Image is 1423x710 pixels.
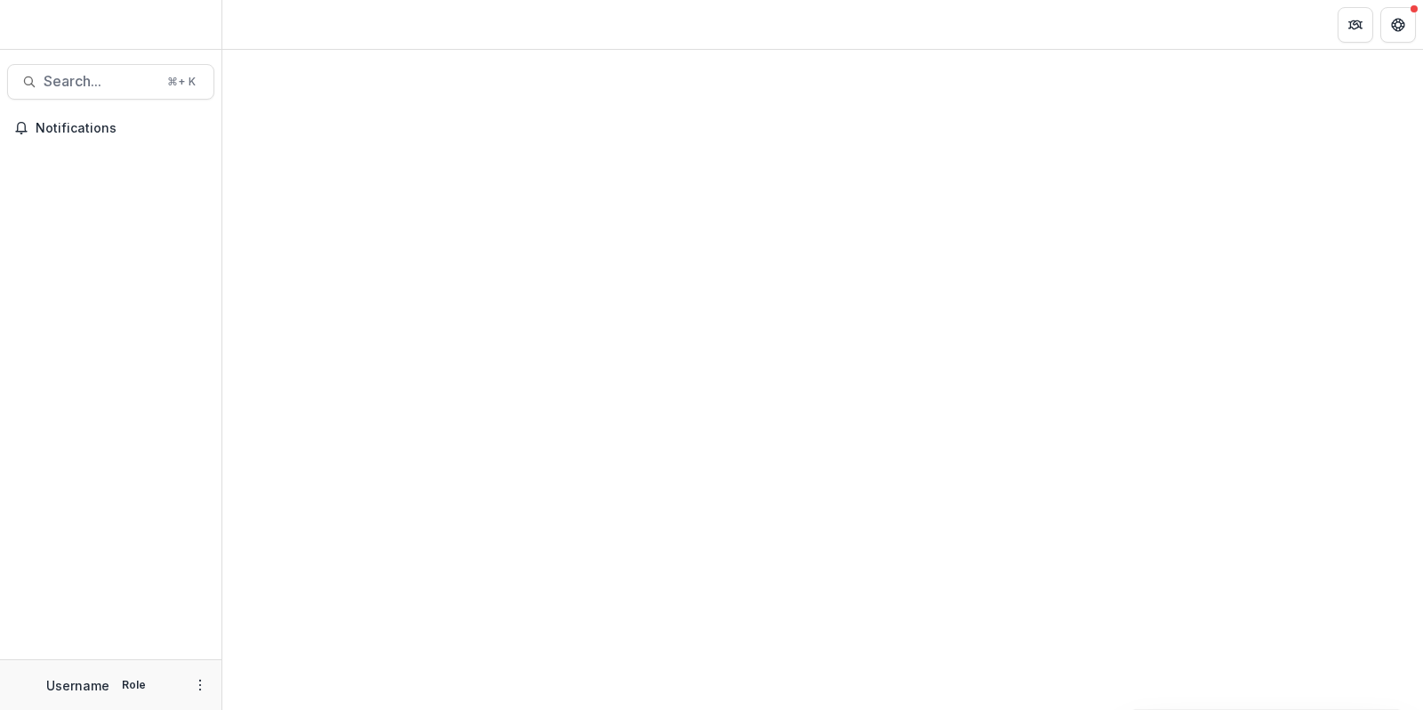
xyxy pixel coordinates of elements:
[7,64,214,100] button: Search...
[189,674,211,696] button: More
[36,121,207,136] span: Notifications
[229,12,305,37] nav: breadcrumb
[1380,7,1416,43] button: Get Help
[44,73,157,90] span: Search...
[117,677,151,693] p: Role
[1338,7,1373,43] button: Partners
[7,114,214,142] button: Notifications
[164,72,199,92] div: ⌘ + K
[46,676,109,695] p: Username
